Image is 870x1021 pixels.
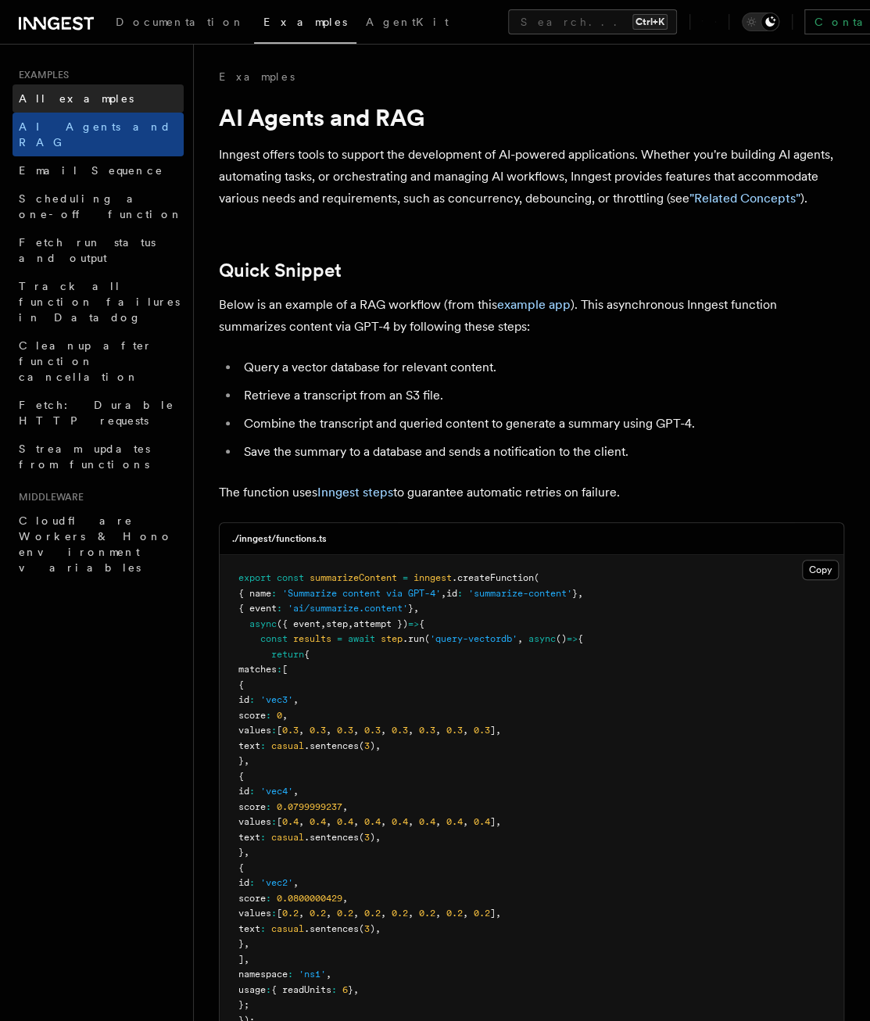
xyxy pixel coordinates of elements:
[320,618,326,629] span: ,
[375,832,381,843] span: ,
[238,664,277,675] span: matches
[260,786,293,797] span: 'vec4'
[238,679,244,690] span: {
[414,572,452,583] span: inngest
[556,633,567,644] span: ()
[271,649,304,660] span: return
[419,618,424,629] span: {
[238,572,271,583] span: export
[497,297,571,312] a: example app
[370,740,375,751] span: )
[446,588,457,599] span: id
[13,491,84,503] span: Middleware
[19,236,156,264] span: Fetch run status and output
[457,588,463,599] span: :
[239,356,844,378] li: Query a vector database for relevant content.
[419,816,435,827] span: 0.4
[238,771,244,782] span: {
[370,923,375,934] span: )
[260,832,266,843] span: :
[19,399,174,427] span: Fetch: Durable HTTP requests
[435,908,441,919] span: ,
[260,923,266,934] span: :
[13,184,184,228] a: Scheduling a one-off function
[632,14,668,30] kbd: Ctrl+K
[19,92,134,105] span: All examples
[337,633,342,644] span: =
[19,192,183,220] span: Scheduling a one-off function
[219,69,295,84] a: Examples
[578,588,583,599] span: ,
[271,816,277,827] span: :
[282,816,299,827] span: 0.4
[266,710,271,721] span: :
[277,572,304,583] span: const
[254,5,356,44] a: Examples
[106,5,254,42] a: Documentation
[238,847,244,858] span: }
[490,725,496,736] span: ]
[337,725,353,736] span: 0.3
[353,725,359,736] span: ,
[348,618,353,629] span: ,
[310,816,326,827] span: 0.4
[249,877,255,888] span: :
[452,572,534,583] span: .createFunction
[408,816,414,827] span: ,
[219,294,844,338] p: Below is an example of a RAG workflow (from this ). This asynchronous Inngest function summarizes...
[353,816,359,827] span: ,
[364,740,370,751] span: 3
[689,191,800,206] a: "Related Concepts"
[353,618,408,629] span: attempt })
[232,532,327,545] h3: ./inngest/functions.ts
[567,633,578,644] span: =>
[288,603,408,614] span: 'ai/summarize.content'
[19,514,173,574] span: Cloudflare Workers & Hono environment variables
[356,5,458,42] a: AgentKit
[282,725,299,736] span: 0.3
[266,984,271,995] span: :
[219,103,844,131] h1: AI Agents and RAG
[508,9,677,34] button: Search...Ctrl+K
[403,633,424,644] span: .run
[238,862,244,873] span: {
[239,441,844,463] li: Save the summary to a database and sends a notification to the client.
[238,923,260,934] span: text
[13,391,184,435] a: Fetch: Durable HTTP requests
[219,144,844,210] p: Inngest offers tools to support the development of AI-powered applications. Whether you're buildi...
[260,877,293,888] span: 'vec2'
[271,725,277,736] span: :
[528,633,556,644] span: async
[364,725,381,736] span: 0.3
[13,84,184,113] a: All examples
[238,832,260,843] span: text
[446,816,463,827] span: 0.4
[13,156,184,184] a: Email Sequence
[238,694,249,705] span: id
[326,725,331,736] span: ,
[326,816,331,827] span: ,
[337,816,353,827] span: 0.4
[282,664,288,675] span: [
[271,923,304,934] span: casual
[381,725,386,736] span: ,
[342,801,348,812] span: ,
[317,485,393,500] a: Inngest steps
[219,260,342,281] a: Quick Snippet
[310,572,397,583] span: summarizeContent
[271,984,331,995] span: { readUnits
[490,816,496,827] span: ]
[238,938,244,949] span: }
[463,725,468,736] span: ,
[364,923,370,934] span: 3
[424,633,430,644] span: (
[238,603,277,614] span: { event
[277,908,282,919] span: [
[271,908,277,919] span: :
[331,984,337,995] span: :
[277,725,282,736] span: [
[468,588,572,599] span: 'summarize-content'
[277,664,282,675] span: :
[742,13,779,31] button: Toggle dark mode
[364,816,381,827] span: 0.4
